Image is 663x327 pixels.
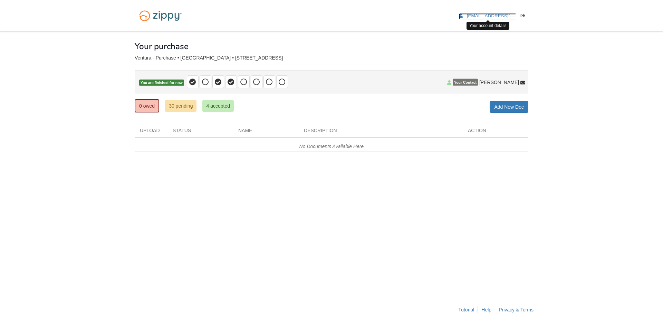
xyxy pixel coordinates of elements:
[459,13,546,20] a: edit profile
[135,99,159,112] a: 0 owed
[481,307,491,312] a: Help
[233,127,299,137] div: Name
[490,101,528,113] a: Add New Doc
[165,100,196,112] a: 30 pending
[299,127,463,137] div: Description
[467,13,546,18] span: louventura@ymail.com
[499,307,534,312] a: Privacy & Terms
[135,42,189,51] h1: Your purchase
[467,22,509,30] div: Your account details
[167,127,233,137] div: Status
[202,100,234,112] a: 4 accepted
[135,55,528,61] div: Ventura - Purchase • [GEOGRAPHIC_DATA] • [STREET_ADDRESS]
[135,127,167,137] div: Upload
[463,127,528,137] div: Action
[453,79,478,86] span: Your Contact
[135,7,186,25] img: Logo
[299,144,364,149] em: No Documents Available Here
[521,13,528,20] a: Log out
[458,307,474,312] a: Tutorial
[479,79,519,86] span: [PERSON_NAME]
[139,80,184,86] span: You are finished for now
